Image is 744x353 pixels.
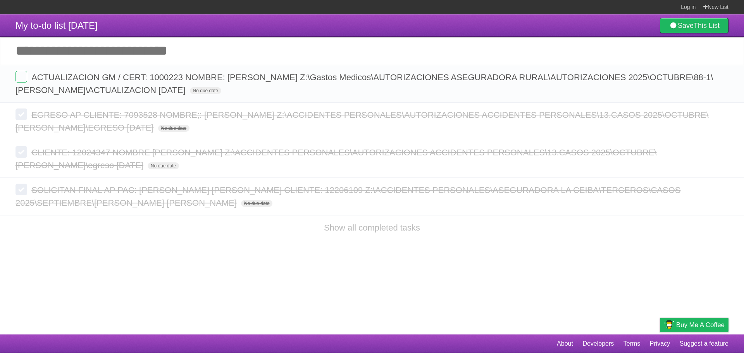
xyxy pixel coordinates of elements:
a: Privacy [650,336,670,351]
span: EGRESO AP CLIENTE: 7093528 NOMBRE;: [PERSON_NAME] Z:\ACCIDENTES PERSONALES\AUTORIZACIONES ACCIDEN... [15,110,709,133]
b: This List [694,22,720,29]
label: Done [15,71,27,83]
span: ACTUALIZACION GM / CERT: 1000223 NOMBRE: [PERSON_NAME] Z:\Gastos Medicos\AUTORIZACIONES ASEGURADO... [15,72,713,95]
img: Buy me a coffee [664,318,674,331]
a: Developers [582,336,614,351]
a: Terms [623,336,641,351]
a: About [557,336,573,351]
span: CLIENTE: 12024347 NOMBRE [PERSON_NAME] Z:\ACCIDENTES PERSONALES\AUTORIZACIONES ACCIDENTES PERSONA... [15,148,657,170]
span: No due date [158,125,189,132]
span: No due date [241,200,272,207]
span: No due date [148,162,179,169]
label: Done [15,184,27,195]
span: Buy me a coffee [676,318,725,332]
label: Done [15,108,27,120]
span: No due date [190,87,221,94]
a: Suggest a feature [680,336,728,351]
span: My to-do list [DATE] [15,20,98,31]
a: Show all completed tasks [324,223,420,232]
a: SaveThis List [660,18,728,33]
a: Buy me a coffee [660,318,728,332]
label: Done [15,146,27,158]
span: SOLICITAN FINAL AP PAC: [PERSON_NAME] [PERSON_NAME] CLIENTE: 12206109 Z:\ACCIDENTES PERSONALES\AS... [15,185,680,208]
